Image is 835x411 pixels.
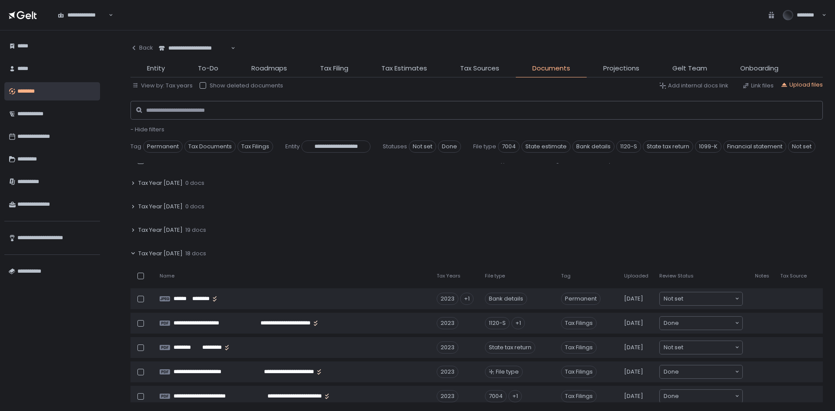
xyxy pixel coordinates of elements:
button: Link files [742,82,774,90]
span: 18 docs [185,250,206,257]
span: To-Do [198,63,218,74]
div: 2023 [437,341,458,354]
button: Upload files [781,81,823,89]
span: File type [473,143,496,150]
span: Not set [664,294,683,303]
span: Tax Documents [184,140,236,153]
div: Search for option [660,390,742,403]
span: 1099-K [695,140,721,153]
span: State estimate [521,140,571,153]
span: Tax Year [DATE] [138,179,183,187]
span: Gelt Team [672,63,707,74]
input: Search for option [679,392,734,401]
span: Not set [788,140,815,153]
div: +1 [508,390,522,402]
span: Permanent [561,293,601,305]
span: Roadmaps [251,63,287,74]
input: Search for option [679,319,734,327]
div: +1 [460,293,474,305]
span: [DATE] [624,319,643,327]
span: Review Status [659,273,694,279]
span: Financial statement [723,140,786,153]
span: Tax Filings [561,366,597,378]
span: Done [664,368,679,376]
span: Entity [285,143,300,150]
span: [DATE] [624,368,643,376]
input: Search for option [107,11,108,20]
span: Not set [664,343,683,352]
div: Search for option [660,341,742,354]
div: 2023 [437,317,458,329]
span: 0 docs [185,179,204,187]
input: Search for option [683,343,734,352]
span: [DATE] [624,344,643,351]
span: - Hide filters [130,125,164,134]
div: Search for option [660,292,742,305]
span: Not set [409,140,436,153]
button: View by: Tax years [132,82,193,90]
button: Add internal docs link [659,82,728,90]
div: Search for option [660,365,742,378]
button: Back [130,39,153,57]
div: +1 [511,317,525,329]
div: 2023 [437,293,458,305]
span: Onboarding [740,63,778,74]
div: 1120-S [485,317,510,329]
span: Tag [130,143,141,150]
span: State tax return [643,140,693,153]
span: Uploaded [624,273,648,279]
span: Tax Filings [561,390,597,402]
span: 1120-S [616,140,641,153]
span: 0 docs [185,203,204,211]
span: 7004 [498,140,520,153]
button: - Hide filters [130,126,164,134]
div: Search for option [52,6,113,24]
div: Search for option [660,317,742,330]
span: Done [664,392,679,401]
span: Tax Year [DATE] [138,226,183,234]
input: Search for option [683,294,734,303]
span: Tax Filings [561,317,597,329]
div: Back [130,44,153,52]
div: 2023 [437,366,458,378]
span: File type [485,273,505,279]
span: Permanent [143,140,183,153]
span: Tax Filing [320,63,348,74]
span: Bank details [572,140,615,153]
span: Tax Year [DATE] [138,250,183,257]
span: Statuses [383,143,407,150]
span: [DATE] [624,392,643,400]
div: 2023 [437,390,458,402]
div: 7004 [485,390,507,402]
span: Documents [532,63,570,74]
span: Tax Filings [561,341,597,354]
span: Done [438,140,461,153]
span: Tax Filings [237,140,273,153]
input: Search for option [679,368,734,376]
span: 19 docs [185,226,206,234]
div: Bank details [485,293,527,305]
span: [DATE] [624,295,643,303]
span: Tax Source [780,273,807,279]
span: Tax Year [DATE] [138,203,183,211]
div: Search for option [153,39,235,57]
span: Tag [561,273,571,279]
span: Entity [147,63,165,74]
span: Done [664,319,679,327]
span: Name [160,273,174,279]
div: State tax return [485,341,535,354]
span: Projections [603,63,639,74]
span: Tax Sources [460,63,499,74]
span: Notes [755,273,769,279]
span: Tax Estimates [381,63,427,74]
span: Tax Years [437,273,461,279]
span: File type [496,368,519,376]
